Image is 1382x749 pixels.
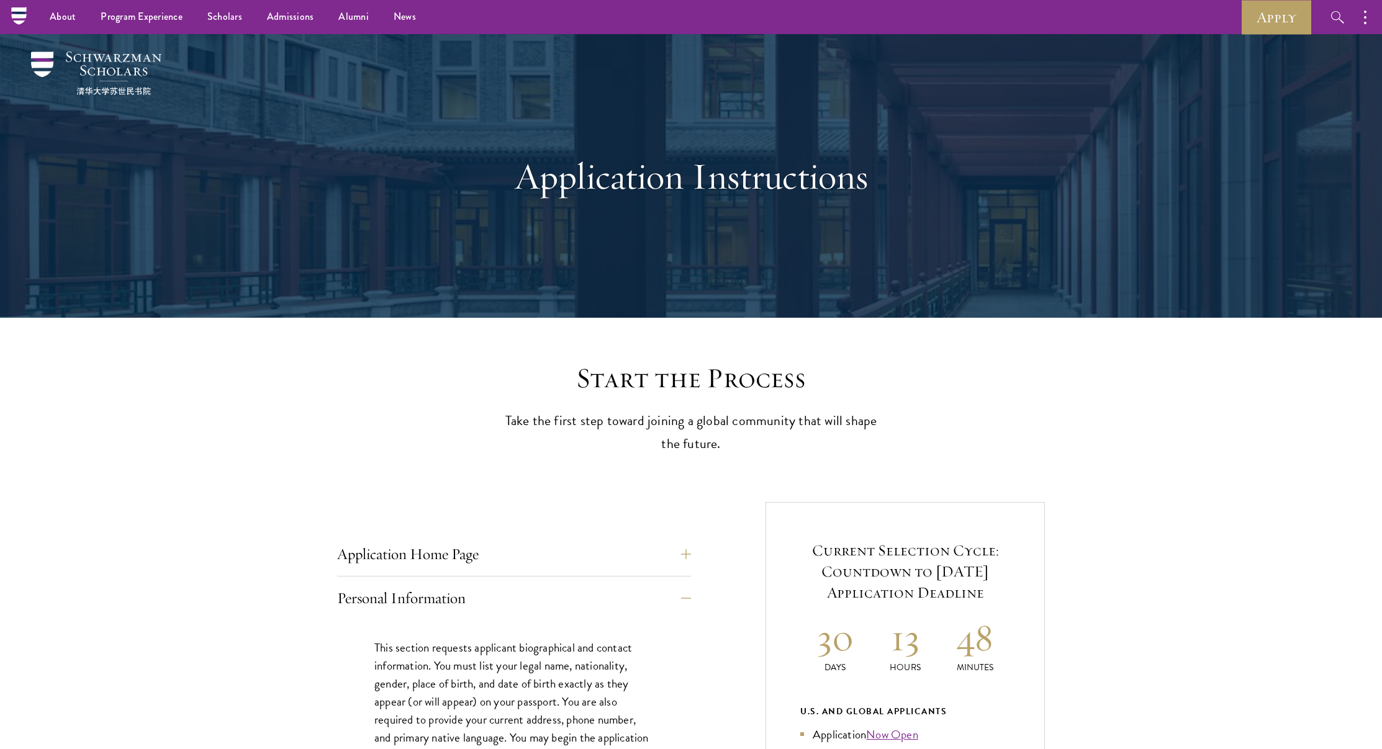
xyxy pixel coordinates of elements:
button: Application Home Page [337,539,691,569]
h2: 30 [800,614,870,661]
img: Schwarzman Scholars [31,52,161,95]
p: Take the first step toward joining a global community that will shape the future. [499,410,883,455]
p: Hours [870,661,941,674]
h2: 13 [870,614,941,661]
h1: Application Instructions [477,154,905,199]
p: Minutes [940,661,1010,674]
div: U.S. and Global Applicants [800,704,1010,719]
h2: 48 [940,614,1010,661]
button: Personal Information [337,583,691,613]
li: Application [800,725,1010,743]
p: Days [800,661,870,674]
h5: Current Selection Cycle: Countdown to [DATE] Application Deadline [800,540,1010,603]
a: Now Open [866,725,918,743]
h2: Start the Process [499,361,883,396]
